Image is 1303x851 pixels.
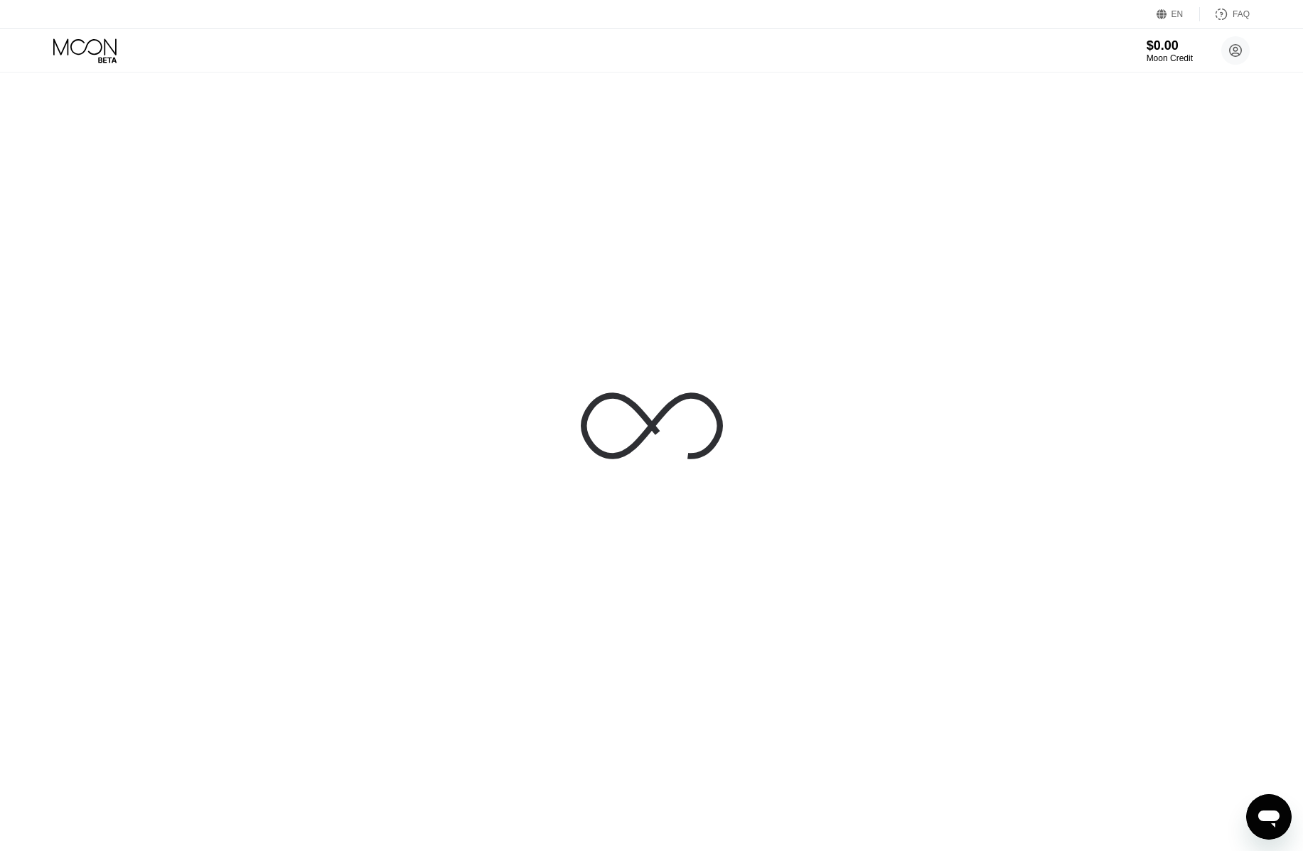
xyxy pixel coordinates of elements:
div: FAQ [1233,9,1250,19]
div: FAQ [1200,7,1250,21]
div: $0.00Moon Credit [1147,38,1193,63]
div: Moon Credit [1147,53,1193,63]
div: EN [1171,9,1184,19]
div: $0.00 [1147,38,1193,53]
iframe: Button to launch messaging window [1246,794,1292,840]
div: EN [1157,7,1200,21]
